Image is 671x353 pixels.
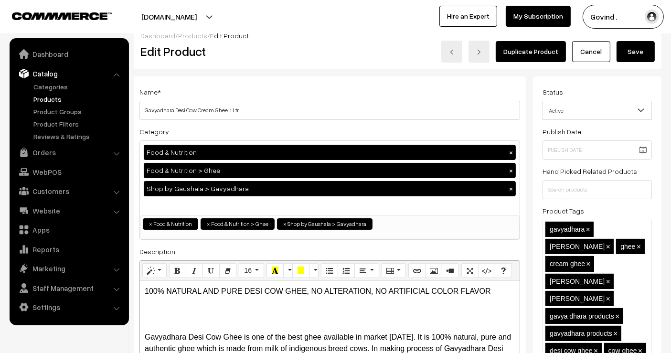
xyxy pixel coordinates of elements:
a: Reports [12,241,126,258]
a: Duplicate Product [496,41,566,62]
div: Food & Nutrition > Ghee [144,163,516,178]
a: Dashboard [140,32,175,40]
button: Remove Font Style (CTRL+\) [219,263,236,278]
button: Help [495,263,512,278]
span: × [606,278,610,286]
label: Description [139,246,175,257]
input: Search products [543,180,652,199]
div: / / [140,31,655,41]
span: Active [543,102,651,119]
span: Edit Product [210,32,249,40]
button: More Color [309,263,319,278]
button: Video [442,263,459,278]
button: Link (CTRL+K) [408,263,426,278]
a: Product Groups [31,107,126,117]
span: × [586,260,590,268]
span: [PERSON_NAME] [550,278,605,285]
button: Background Color [292,263,309,278]
span: 16 [244,267,252,274]
span: × [207,220,210,228]
span: [PERSON_NAME] [550,243,605,250]
span: × [606,295,610,303]
button: Recent Color [266,263,284,278]
button: More Color [283,263,293,278]
a: Catalog [12,65,126,82]
li: Food & Nutrition [143,218,198,230]
button: Font Size [239,263,264,278]
button: × [507,148,515,157]
h2: Edit Product [140,44,346,59]
span: × [615,312,619,321]
img: COMMMERCE [12,12,112,20]
a: Cancel [572,41,610,62]
input: Name [139,101,520,120]
label: Product Tags [543,206,584,216]
a: Customers [12,182,126,200]
span: × [613,330,618,338]
span: × [586,225,590,234]
a: Categories [31,82,126,92]
button: Style [142,263,167,278]
a: Products [31,94,126,104]
button: Full Screen [461,263,479,278]
img: right-arrow.png [476,49,482,55]
label: Hand Picked Related Products [543,166,637,176]
button: [DOMAIN_NAME] [108,5,230,29]
a: Settings [12,299,126,316]
span: gavya dhara products [550,312,614,320]
button: × [507,184,515,193]
button: Bold (CTRL+B) [169,263,186,278]
span: × [606,243,610,251]
a: COMMMERCE [12,10,96,21]
button: Table [382,263,406,278]
button: Paragraph [354,263,379,278]
button: Ordered list (CTRL+SHIFT+NUM8) [338,263,355,278]
button: Picture [425,263,442,278]
a: Reviews & Ratings [31,131,126,141]
button: Govind . [583,5,664,29]
a: Products [178,32,207,40]
span: × [283,220,287,228]
button: Code View [478,263,495,278]
li: Food & Nutrition > Ghee [201,218,275,230]
a: Website [12,202,126,219]
a: Orders [12,144,126,161]
label: Status [543,87,563,97]
input: Publish Date [543,140,652,160]
label: Publish Date [543,127,581,137]
span: × [149,220,152,228]
button: Italic (CTRL+I) [186,263,203,278]
span: × [637,243,641,251]
div: Food & Nutrition [144,145,516,160]
span: Active [543,101,652,120]
a: Marketing [12,260,126,277]
button: Underline (CTRL+U) [202,263,220,278]
li: Shop by Gaushala > Gavyadhara [277,218,373,230]
a: My Subscription [506,6,571,27]
img: left-arrow.png [449,49,455,55]
span: ghee [620,243,635,250]
button: Unordered list (CTRL+SHIFT+NUM7) [321,263,338,278]
span: gavyadhara products [550,330,612,337]
img: user [645,10,659,24]
a: Hire an Expert [439,6,497,27]
button: × [507,166,515,175]
a: Dashboard [12,45,126,63]
label: Name [139,87,161,97]
a: Product Filters [31,119,126,129]
span: [PERSON_NAME] [550,295,605,302]
div: Shop by Gaushala > Gavyadhara [144,181,516,196]
span: cream ghee [550,260,585,267]
a: WebPOS [12,163,126,181]
a: Staff Management [12,279,126,297]
button: Save [617,41,655,62]
a: Apps [12,221,126,238]
span: gavyadhara [550,225,585,233]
